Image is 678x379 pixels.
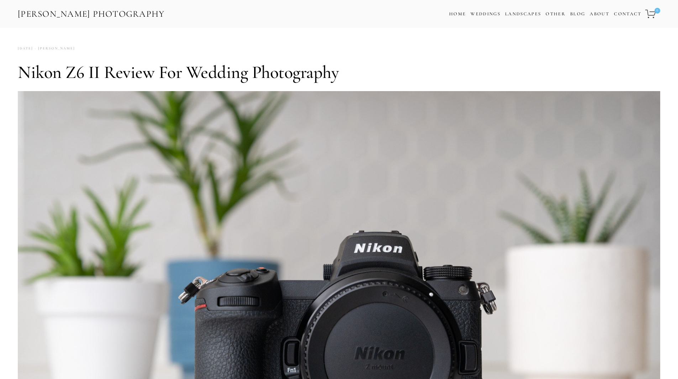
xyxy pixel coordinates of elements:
[17,6,165,22] a: [PERSON_NAME] Photography
[655,8,660,14] span: 0
[33,44,75,53] a: [PERSON_NAME]
[505,11,541,17] a: Landscapes
[614,9,641,19] a: Contact
[18,44,33,53] time: [DATE]
[449,9,466,19] a: Home
[18,62,660,83] h1: Nikon Z6 II Review for Wedding Photography
[471,11,500,17] a: Weddings
[570,9,585,19] a: Blog
[644,5,661,22] a: 0 items in cart
[546,11,566,17] a: Other
[590,9,609,19] a: About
